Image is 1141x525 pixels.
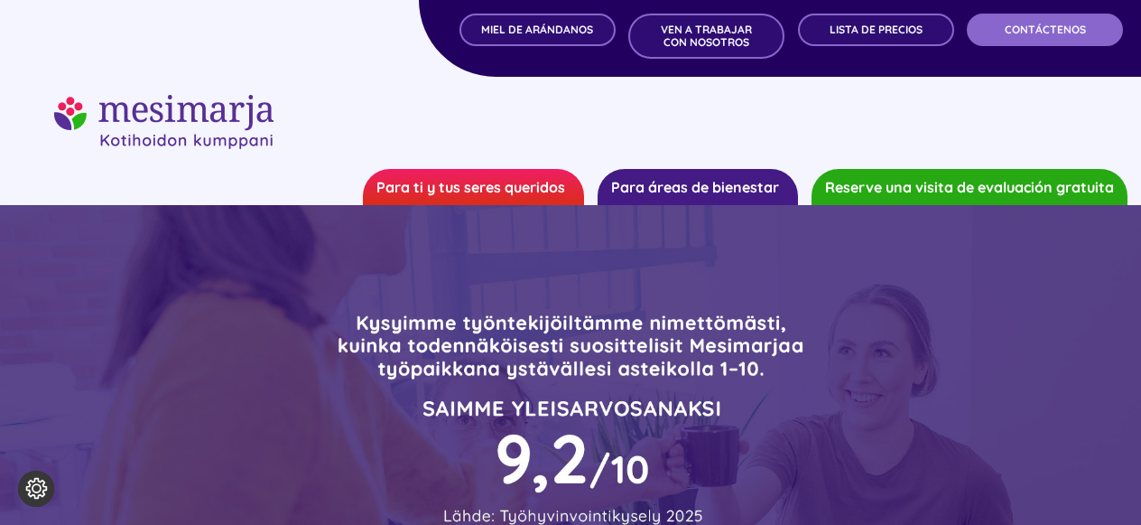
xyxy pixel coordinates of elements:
a: tu baya de miel [54,92,274,115]
a: CONTÁCTENOS [967,14,1123,46]
font: Para ti y tus seres queridos [376,178,565,196]
a: Reserve una visita de evaluación gratuita [812,169,1127,205]
font: VEN A TRABAJAR CON NOSOTROS [661,23,752,49]
img: tu baya de miel [54,95,274,149]
a: Para áreas de bienestar [598,169,798,205]
font: Reserve una visita de evaluación gratuita [825,178,1114,196]
a: Lista de precios [798,14,954,46]
a: VEN A TRABAJAR CON NOSOTROS [628,14,784,59]
a: Para ti y tus seres queridos [363,169,584,205]
font: Lista de precios [830,23,923,36]
font: Para áreas de bienestar [611,178,779,196]
button: Configuración de cookies [18,471,54,507]
font: MIEL DE ARÁNDANOS [481,23,593,36]
font: CONTÁCTENOS [1005,23,1086,36]
a: MIEL DE ARÁNDANOS [459,14,616,46]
